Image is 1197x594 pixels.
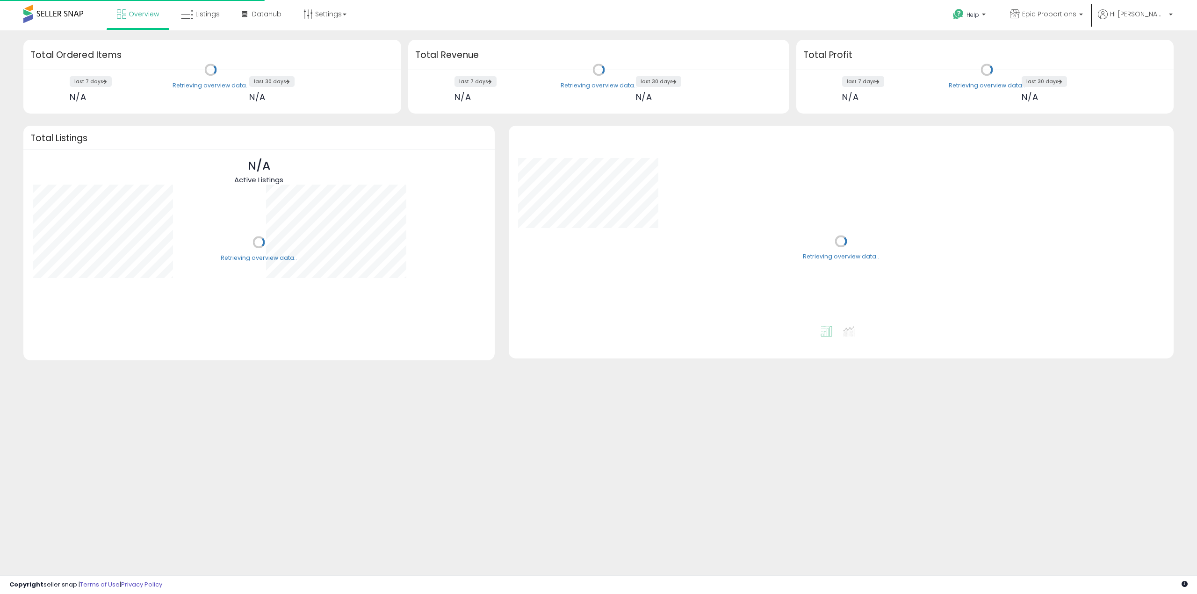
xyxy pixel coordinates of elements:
[949,81,1025,90] div: Retrieving overview data..
[945,1,995,30] a: Help
[173,81,249,90] div: Retrieving overview data..
[803,253,879,261] div: Retrieving overview data..
[129,9,159,19] span: Overview
[195,9,220,19] span: Listings
[1110,9,1166,19] span: Hi [PERSON_NAME]
[1022,9,1076,19] span: Epic Proportions
[966,11,979,19] span: Help
[252,9,281,19] span: DataHub
[952,8,964,20] i: Get Help
[561,81,637,90] div: Retrieving overview data..
[221,254,297,262] div: Retrieving overview data..
[1098,9,1173,30] a: Hi [PERSON_NAME]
